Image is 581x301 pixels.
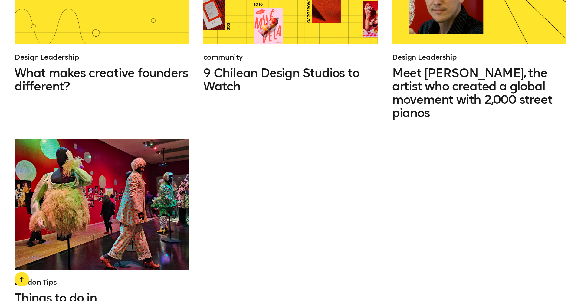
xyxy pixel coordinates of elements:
[15,66,189,93] a: What makes creative founders different?
[392,53,457,61] a: Design Leadership
[392,66,553,120] span: Meet [PERSON_NAME], the artist who created a global movement with 2,000 street pianos
[15,66,188,93] span: What makes creative founders different?
[392,66,566,119] a: Meet [PERSON_NAME], the artist who created a global movement with 2,000 street pianos
[203,66,359,93] span: 9 Chilean Design Studios to Watch
[15,53,79,61] a: Design Leadership
[203,66,378,93] a: 9 Chilean Design Studios to Watch
[15,278,57,286] a: London Tips
[203,53,243,61] a: community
